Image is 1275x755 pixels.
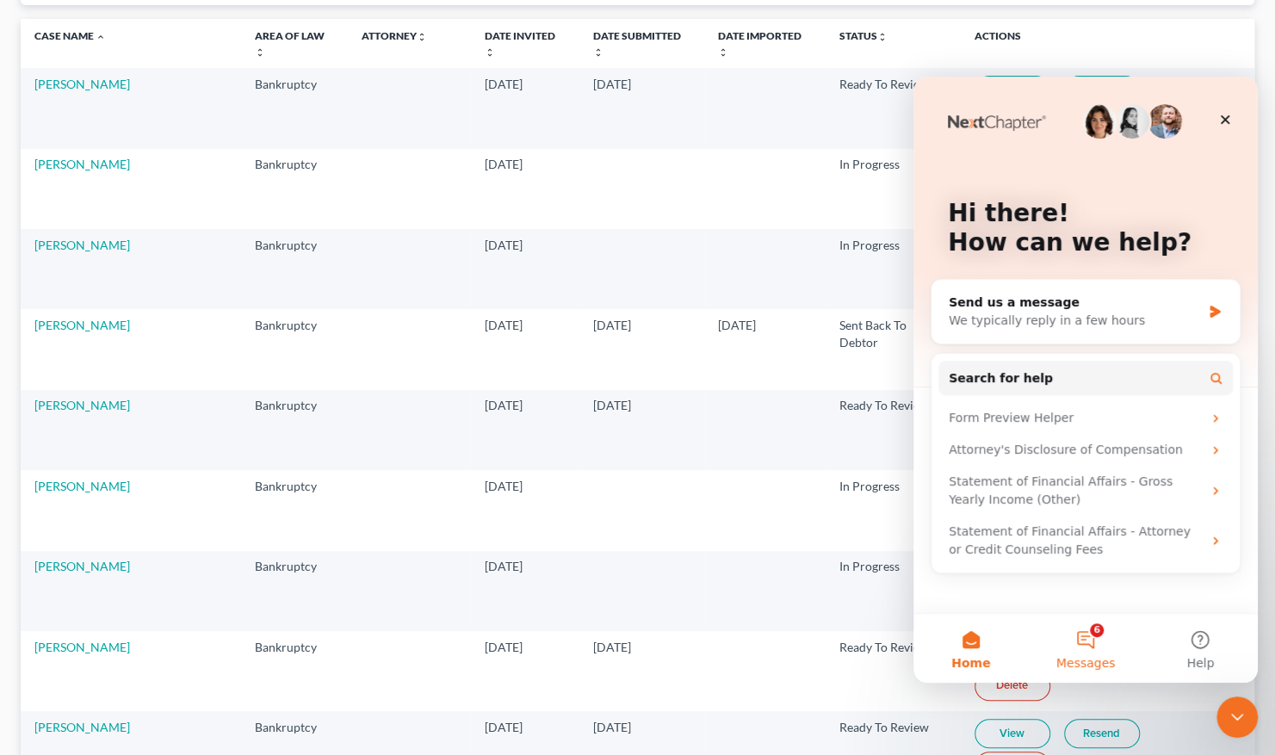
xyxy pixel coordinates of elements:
a: Date Invitedunfold_more [485,29,555,57]
span: [DATE] [485,77,523,91]
a: [PERSON_NAME] [34,720,130,734]
a: [PERSON_NAME] [34,318,130,332]
span: [DATE] [485,238,523,252]
td: In Progress [826,470,961,550]
i: unfold_more [485,47,495,58]
span: [DATE] [485,398,523,412]
span: [DATE] [593,398,631,412]
span: [DATE] [485,318,523,332]
td: Bankruptcy [241,631,349,711]
td: Bankruptcy [241,309,349,389]
i: expand_less [96,32,106,42]
iframe: Intercom live chat [1216,696,1258,738]
span: [DATE] [593,77,631,91]
td: Ready To Review [826,390,961,470]
td: In Progress [826,551,961,631]
a: [PERSON_NAME] [34,479,130,493]
span: [DATE] [718,318,756,332]
a: [PERSON_NAME] [34,398,130,412]
i: unfold_more [417,32,427,42]
td: Bankruptcy [241,551,349,631]
a: Date Importedunfold_more [718,29,802,57]
i: unfold_more [718,47,728,58]
a: [PERSON_NAME] [34,77,130,91]
a: Delete [975,671,1050,701]
span: [DATE] [485,720,523,734]
td: Bankruptcy [241,229,349,309]
td: Bankruptcy [241,68,349,148]
span: [DATE] [593,318,631,332]
a: Attorneyunfold_more [362,29,427,42]
a: Resend [1064,719,1140,748]
a: View [975,76,1050,105]
td: In Progress [826,149,961,229]
a: Statusunfold_more [839,29,888,42]
a: View [975,719,1050,748]
td: Ready To Review [826,68,961,148]
a: Case Name expand_less [34,29,106,42]
a: [PERSON_NAME] [34,640,130,654]
td: Bankruptcy [241,149,349,229]
a: [PERSON_NAME] [34,238,130,252]
th: Actions [961,19,1254,68]
td: Sent Back To Debtor [826,309,961,389]
td: Bankruptcy [241,470,349,550]
span: [DATE] [485,559,523,573]
i: unfold_more [255,47,265,58]
td: In Progress [826,229,961,309]
a: [PERSON_NAME] [34,157,130,171]
span: [DATE] [485,640,523,654]
i: unfold_more [877,32,888,42]
a: Date Submittedunfold_more [593,29,681,57]
td: Ready To Review [826,631,961,711]
span: [DATE] [485,479,523,493]
td: Bankruptcy [241,390,349,470]
a: Area of Lawunfold_more [255,29,325,57]
span: [DATE] [485,157,523,171]
a: [PERSON_NAME] [34,559,130,573]
i: unfold_more [593,47,603,58]
a: Resend [1064,76,1140,105]
iframe: Intercom live chat [913,77,1258,683]
span: [DATE] [593,720,631,734]
span: [DATE] [593,640,631,654]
